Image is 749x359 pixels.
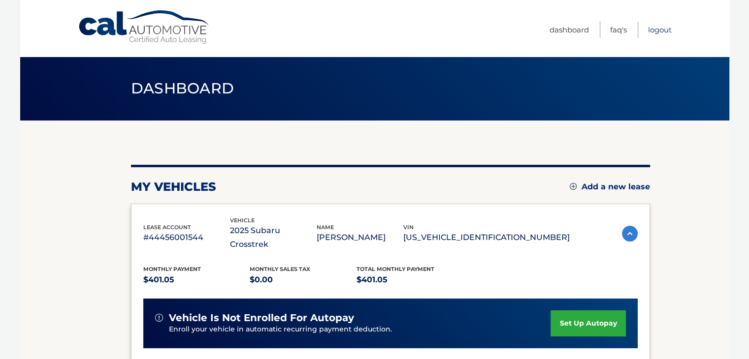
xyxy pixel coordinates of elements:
[250,273,357,287] p: $0.00
[230,224,317,251] p: 2025 Subaru Crosstrek
[230,217,255,224] span: vehicle
[570,183,577,190] img: add.svg
[78,10,211,45] a: Cal Automotive
[357,266,434,272] span: Total Monthly Payment
[250,266,310,272] span: Monthly sales Tax
[403,231,570,244] p: [US_VEHICLE_IDENTIFICATION_NUMBER]
[143,231,230,244] p: #44456001544
[143,266,201,272] span: Monthly Payment
[317,224,334,231] span: name
[551,310,625,336] a: set up autopay
[403,224,414,231] span: vin
[169,324,551,335] p: Enroll your vehicle in automatic recurring payment deduction.
[357,273,463,287] p: $401.05
[155,314,163,322] img: alert-white.svg
[610,22,627,38] a: FAQ's
[169,312,354,324] span: vehicle is not enrolled for autopay
[622,226,638,241] img: accordion-active.svg
[648,22,672,38] a: Logout
[317,231,403,244] p: [PERSON_NAME]
[131,79,234,97] span: Dashboard
[550,22,589,38] a: Dashboard
[131,179,216,194] h2: my vehicles
[143,224,191,231] span: lease account
[143,273,250,287] p: $401.05
[570,182,650,192] a: Add a new lease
